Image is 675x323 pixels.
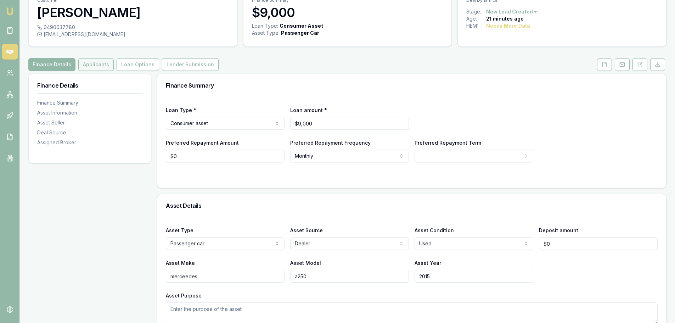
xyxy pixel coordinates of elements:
div: Assigned Broker [37,139,142,146]
div: Finance Summary [37,99,142,106]
div: Consumer Asset [280,22,323,29]
h3: [PERSON_NAME] [37,5,229,20]
div: Asset Seller [37,119,142,126]
label: Loan amount * [290,107,327,113]
div: Deal Source [37,129,142,136]
a: Lender Submission [161,58,220,71]
div: 21 minutes ago [486,15,524,22]
img: emu-icon-u.png [6,7,14,16]
input: $ [539,237,658,250]
div: Passenger Car [281,29,319,37]
label: Preferred Repayment Term [415,140,481,146]
input: $ [290,117,409,130]
label: Asset Source [290,227,323,233]
button: Applicants [78,58,114,71]
h3: Finance Details [37,83,142,88]
button: Lender Submission [162,58,219,71]
label: Asset Purpose [166,293,202,299]
h3: Finance Summary [166,83,658,88]
label: Asset Model [290,260,321,266]
label: Loan Type * [166,107,196,113]
label: Deposit amount [539,227,578,233]
label: Asset Condition [415,227,454,233]
div: Asset Type : [252,29,280,37]
a: Finance Details [28,58,77,71]
h3: Asset Details [166,203,658,208]
div: [EMAIL_ADDRESS][DOMAIN_NAME] [37,31,229,38]
div: Stage: [466,8,486,15]
a: Applicants [77,58,115,71]
a: Loan Options [115,58,161,71]
label: Preferred Repayment Frequency [290,140,371,146]
label: Asset Year [415,260,441,266]
div: Asset Information [37,109,142,116]
div: 0490037780 [37,24,229,31]
button: New Lead Created [486,8,538,15]
button: Finance Details [28,58,75,71]
button: Loan Options [117,58,159,71]
input: $ [166,150,285,162]
h3: $9,000 [252,5,443,20]
label: Asset Type [166,227,193,233]
div: Age: [466,15,486,22]
div: Needs More Data [486,22,530,29]
div: HEM: [466,22,486,29]
label: Asset Make [166,260,195,266]
div: Loan Type: [252,22,278,29]
label: Preferred Repayment Amount [166,140,239,146]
